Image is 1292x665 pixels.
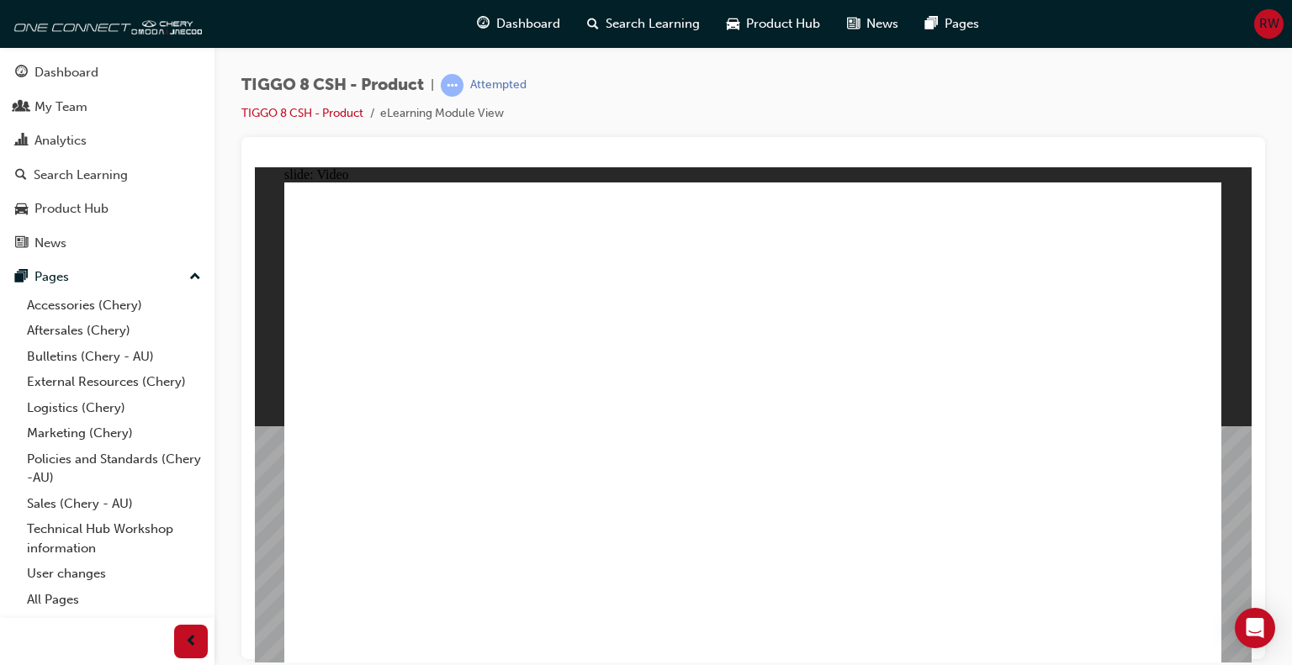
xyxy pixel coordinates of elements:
[7,228,208,259] a: News
[20,491,208,517] a: Sales (Chery - AU)
[7,160,208,191] a: Search Learning
[746,14,820,34] span: Product Hub
[20,420,208,446] a: Marketing (Chery)
[7,125,208,156] a: Analytics
[20,369,208,395] a: External Resources (Chery)
[34,63,98,82] div: Dashboard
[847,13,860,34] span: news-icon
[7,92,208,123] a: My Team
[463,7,574,41] a: guage-iconDashboard
[34,267,69,287] div: Pages
[496,14,560,34] span: Dashboard
[15,202,28,217] span: car-icon
[15,236,28,251] span: news-icon
[185,631,198,652] span: prev-icon
[431,76,434,95] span: |
[20,561,208,587] a: User changes
[912,7,993,41] a: pages-iconPages
[15,100,28,115] span: people-icon
[866,14,898,34] span: News
[587,13,599,34] span: search-icon
[8,7,202,40] img: oneconnect
[1254,9,1284,39] button: RW
[20,395,208,421] a: Logistics (Chery)
[20,318,208,344] a: Aftersales (Chery)
[713,7,834,41] a: car-iconProduct Hub
[7,261,208,293] button: Pages
[7,193,208,224] a: Product Hub
[15,168,27,183] span: search-icon
[380,104,504,124] li: eLearning Module View
[34,98,87,117] div: My Team
[34,199,109,219] div: Product Hub
[15,270,28,285] span: pages-icon
[1259,14,1279,34] span: RW
[20,516,208,561] a: Technical Hub Workshop information
[1235,608,1275,648] div: Open Intercom Messenger
[945,14,979,34] span: Pages
[15,66,28,81] span: guage-icon
[20,446,208,491] a: Policies and Standards (Chery -AU)
[7,54,208,261] button: DashboardMy TeamAnalyticsSearch LearningProduct HubNews
[189,267,201,288] span: up-icon
[470,77,527,93] div: Attempted
[20,293,208,319] a: Accessories (Chery)
[834,7,912,41] a: news-iconNews
[441,74,463,97] span: learningRecordVerb_ATTEMPT-icon
[34,166,128,185] div: Search Learning
[925,13,938,34] span: pages-icon
[727,13,739,34] span: car-icon
[241,106,363,120] a: TIGGO 8 CSH - Product
[34,131,87,150] div: Analytics
[20,344,208,370] a: Bulletins (Chery - AU)
[15,134,28,149] span: chart-icon
[606,14,700,34] span: Search Learning
[241,76,424,95] span: TIGGO 8 CSH - Product
[34,234,66,253] div: News
[7,57,208,88] a: Dashboard
[477,13,490,34] span: guage-icon
[574,7,713,41] a: search-iconSearch Learning
[20,587,208,613] a: All Pages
